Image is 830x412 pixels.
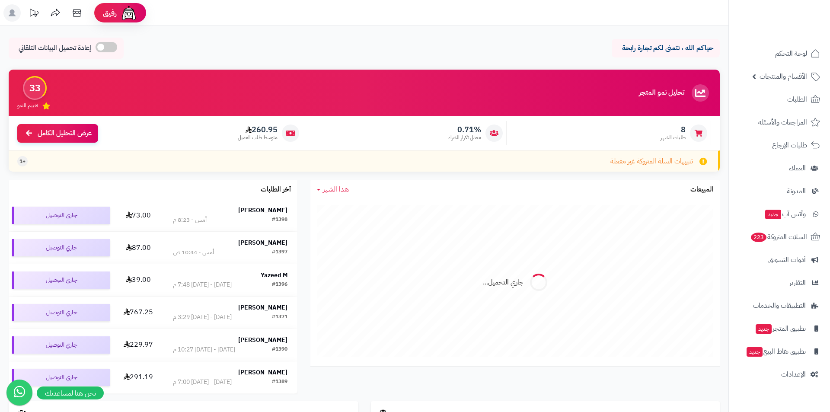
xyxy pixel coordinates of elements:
[734,135,825,156] a: طلبات الإرجاع
[618,43,713,53] p: حياكم الله ، نتمنى لكم تجارة رابحة
[238,368,287,377] strong: [PERSON_NAME]
[173,313,232,322] div: [DATE] - [DATE] 3:29 م
[734,318,825,339] a: تطبيق المتجرجديد
[764,208,806,220] span: وآتس آب
[238,335,287,345] strong: [PERSON_NAME]
[272,248,287,257] div: #1397
[756,324,772,334] span: جديد
[317,185,349,195] a: هذا الشهر
[113,264,163,296] td: 39.00
[787,93,807,105] span: الطلبات
[734,158,825,179] a: العملاء
[758,116,807,128] span: المراجعات والأسئلة
[238,206,287,215] strong: [PERSON_NAME]
[775,48,807,60] span: لوحة التحكم
[765,210,781,219] span: جديد
[103,8,117,18] span: رفيق
[448,125,481,134] span: 0.71%
[746,345,806,358] span: تطبيق نقاط البيع
[12,271,110,289] div: جاري التوصيل
[610,156,693,166] span: تنبيهات السلة المتروكة غير مفعلة
[19,43,91,53] span: إعادة تحميل البيانات التلقائي
[113,199,163,231] td: 73.00
[173,281,232,289] div: [DATE] - [DATE] 7:48 م
[12,239,110,256] div: جاري التوصيل
[639,89,684,97] h3: تحليل نمو المتجر
[272,345,287,354] div: #1390
[750,232,767,243] span: 223
[272,216,287,224] div: #1398
[787,185,806,197] span: المدونة
[690,186,713,194] h3: المبيعات
[113,329,163,361] td: 229.97
[789,277,806,289] span: التقارير
[734,272,825,293] a: التقارير
[272,281,287,289] div: #1396
[12,207,110,224] div: جاري التوصيل
[734,341,825,362] a: تطبيق نقاط البيعجديد
[781,368,806,380] span: الإعدادات
[113,297,163,329] td: 767.25
[661,125,686,134] span: 8
[768,254,806,266] span: أدوات التسويق
[734,227,825,247] a: السلات المتروكة223
[19,158,26,165] span: +1
[272,313,287,322] div: #1371
[261,271,287,280] strong: Yazeed M
[120,4,137,22] img: ai-face.png
[238,134,278,141] span: متوسط طلب العميل
[113,232,163,264] td: 87.00
[113,361,163,393] td: 291.19
[734,43,825,64] a: لوحة التحكم
[747,347,763,357] span: جديد
[483,278,524,287] div: جاري التحميل...
[734,181,825,201] a: المدونة
[238,303,287,312] strong: [PERSON_NAME]
[734,204,825,224] a: وآتس آبجديد
[173,378,232,386] div: [DATE] - [DATE] 7:00 م
[173,216,207,224] div: أمس - 8:23 م
[753,300,806,312] span: التطبيقات والخدمات
[12,336,110,354] div: جاري التوصيل
[38,128,92,138] span: عرض التحليل الكامل
[12,304,110,321] div: جاري التوصيل
[734,295,825,316] a: التطبيقات والخدمات
[17,102,38,109] span: تقييم النمو
[173,345,235,354] div: [DATE] - [DATE] 10:27 م
[750,231,807,243] span: السلات المتروكة
[760,70,807,83] span: الأقسام والمنتجات
[661,134,686,141] span: طلبات الشهر
[789,162,806,174] span: العملاء
[771,6,822,25] img: logo-2.png
[238,238,287,247] strong: [PERSON_NAME]
[734,112,825,133] a: المراجعات والأسئلة
[238,125,278,134] span: 260.95
[17,124,98,143] a: عرض التحليل الكامل
[734,249,825,270] a: أدوات التسويق
[734,364,825,385] a: الإعدادات
[272,378,287,386] div: #1389
[23,4,45,24] a: تحديثات المنصة
[772,139,807,151] span: طلبات الإرجاع
[448,134,481,141] span: معدل تكرار الشراء
[734,89,825,110] a: الطلبات
[173,248,214,257] div: أمس - 10:44 ص
[755,323,806,335] span: تطبيق المتجر
[261,186,291,194] h3: آخر الطلبات
[12,369,110,386] div: جاري التوصيل
[323,184,349,195] span: هذا الشهر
